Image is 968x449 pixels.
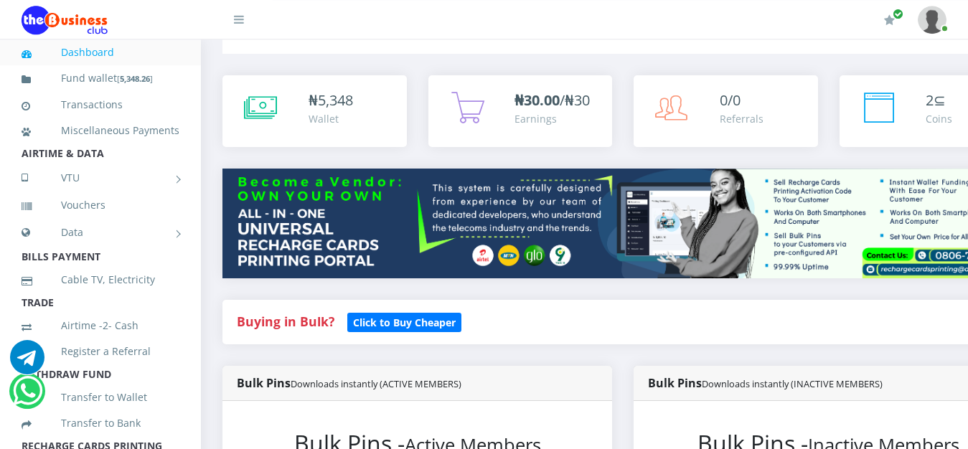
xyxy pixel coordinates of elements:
[22,189,179,222] a: Vouchers
[514,111,590,126] div: Earnings
[22,114,179,147] a: Miscellaneous Payments
[926,90,952,111] div: ⊆
[22,214,179,250] a: Data
[10,351,44,374] a: Chat for support
[720,111,763,126] div: Referrals
[117,73,153,84] small: [ ]
[22,160,179,196] a: VTU
[428,75,613,147] a: ₦30.00/₦30 Earnings
[22,309,179,342] a: Airtime -2- Cash
[884,14,895,26] i: Renew/Upgrade Subscription
[318,90,353,110] span: 5,348
[926,111,952,126] div: Coins
[720,90,741,110] span: 0/0
[13,384,42,408] a: Chat for support
[309,111,353,126] div: Wallet
[880,26,941,42] a: Dashboard
[222,75,407,147] a: ₦5,348 Wallet
[893,9,903,19] span: Renew/Upgrade Subscription
[309,90,353,111] div: ₦
[22,62,179,95] a: Fund wallet[5,348.26]
[291,377,461,390] small: Downloads instantly (ACTIVE MEMBERS)
[22,381,179,414] a: Transfer to Wallet
[918,6,946,34] img: User
[514,90,560,110] b: ₦30.00
[22,6,108,34] img: Logo
[347,313,461,330] a: Click to Buy Cheaper
[702,377,883,390] small: Downloads instantly (INACTIVE MEMBERS)
[926,90,934,110] span: 2
[237,313,334,330] strong: Buying in Bulk?
[648,375,883,391] strong: Bulk Pins
[353,316,456,329] b: Click to Buy Cheaper
[22,36,179,69] a: Dashboard
[22,263,179,296] a: Cable TV, Electricity
[634,75,818,147] a: 0/0 Referrals
[514,90,590,110] span: /₦30
[120,73,150,84] b: 5,348.26
[237,375,461,391] strong: Bulk Pins
[22,407,179,440] a: Transfer to Bank
[22,335,179,368] a: Register a Referral
[22,88,179,121] a: Transactions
